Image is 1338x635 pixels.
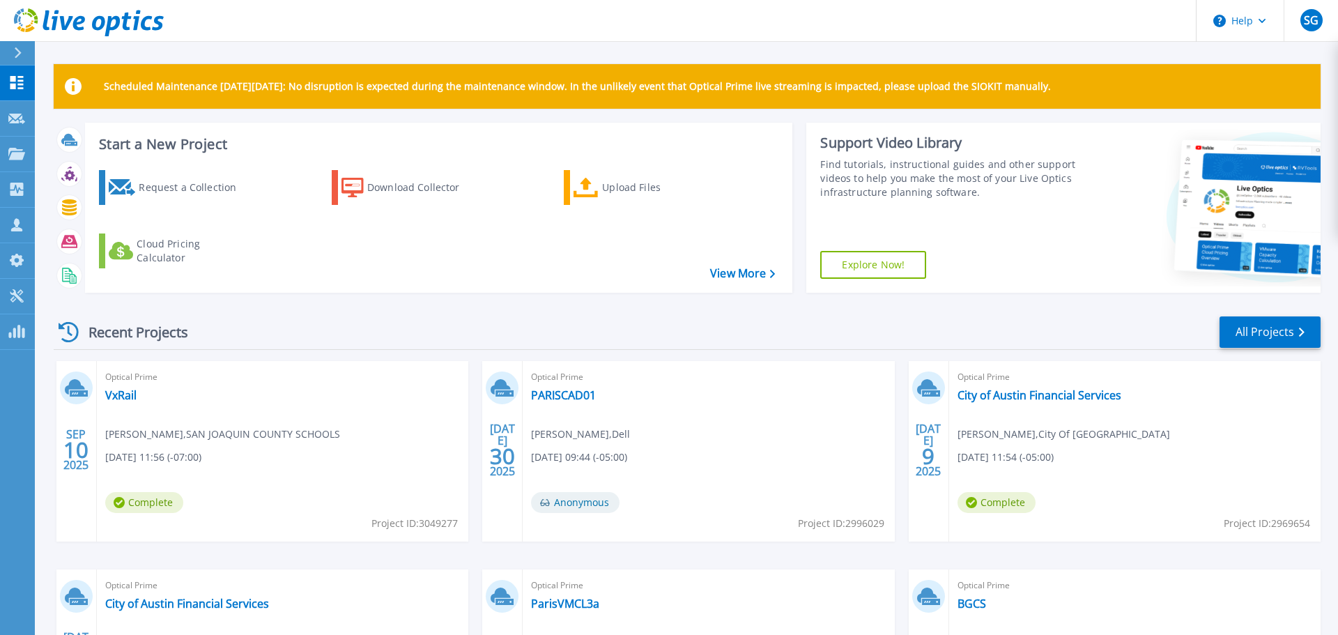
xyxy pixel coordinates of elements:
[139,174,250,201] div: Request a Collection
[958,427,1170,442] span: [PERSON_NAME] , City Of [GEOGRAPHIC_DATA]
[958,388,1121,402] a: City of Austin Financial Services
[531,369,886,385] span: Optical Prime
[958,492,1036,513] span: Complete
[63,424,89,475] div: SEP 2025
[105,492,183,513] span: Complete
[820,134,1082,152] div: Support Video Library
[564,170,719,205] a: Upload Files
[99,234,254,268] a: Cloud Pricing Calculator
[820,251,926,279] a: Explore Now!
[531,597,599,611] a: ParisVMCL3a
[531,578,886,593] span: Optical Prime
[367,174,479,201] div: Download Collector
[710,267,775,280] a: View More
[105,450,201,465] span: [DATE] 11:56 (-07:00)
[490,450,515,462] span: 30
[137,237,248,265] div: Cloud Pricing Calculator
[531,388,596,402] a: PARISCAD01
[602,174,714,201] div: Upload Files
[922,450,935,462] span: 9
[105,578,460,593] span: Optical Prime
[820,158,1082,199] div: Find tutorials, instructional guides and other support videos to help you make the most of your L...
[54,315,207,349] div: Recent Projects
[105,597,269,611] a: City of Austin Financial Services
[958,597,986,611] a: BGCS
[915,424,941,475] div: [DATE] 2025
[1224,516,1310,531] span: Project ID: 2969654
[531,450,627,465] span: [DATE] 09:44 (-05:00)
[63,444,89,456] span: 10
[104,81,1051,92] p: Scheduled Maintenance [DATE][DATE]: No disruption is expected during the maintenance window. In t...
[531,492,620,513] span: Anonymous
[958,578,1312,593] span: Optical Prime
[332,170,487,205] a: Download Collector
[99,137,775,152] h3: Start a New Project
[1220,316,1321,348] a: All Projects
[105,427,340,442] span: [PERSON_NAME] , SAN JOAQUIN COUNTY SCHOOLS
[958,450,1054,465] span: [DATE] 11:54 (-05:00)
[489,424,516,475] div: [DATE] 2025
[105,388,137,402] a: VxRail
[1304,15,1318,26] span: SG
[531,427,630,442] span: [PERSON_NAME] , Dell
[105,369,460,385] span: Optical Prime
[99,170,254,205] a: Request a Collection
[958,369,1312,385] span: Optical Prime
[798,516,884,531] span: Project ID: 2996029
[371,516,458,531] span: Project ID: 3049277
